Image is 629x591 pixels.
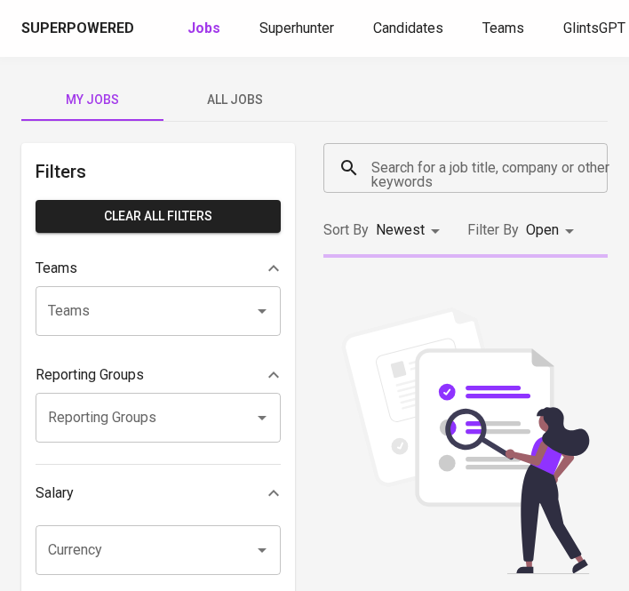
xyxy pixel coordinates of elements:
[36,357,281,393] div: Reporting Groups
[32,89,153,111] span: My Jobs
[250,299,275,323] button: Open
[21,19,138,39] a: Superpowered
[259,20,334,36] span: Superhunter
[259,18,338,40] a: Superhunter
[187,20,220,36] b: Jobs
[36,475,281,511] div: Salary
[563,20,625,36] span: GlintsGPT
[36,157,281,186] h6: Filters
[526,214,580,247] div: Open
[482,18,528,40] a: Teams
[36,364,144,386] p: Reporting Groups
[50,205,267,228] span: Clear All filters
[373,18,447,40] a: Candidates
[482,20,524,36] span: Teams
[250,405,275,430] button: Open
[36,258,77,279] p: Teams
[21,19,134,39] div: Superpowered
[174,89,295,111] span: All Jobs
[250,538,275,563] button: Open
[526,221,559,238] span: Open
[332,307,599,574] img: file_searching.svg
[323,220,369,241] p: Sort By
[373,20,443,36] span: Candidates
[376,214,446,247] div: Newest
[36,200,281,233] button: Clear All filters
[467,220,519,241] p: Filter By
[376,220,425,241] p: Newest
[36,251,281,286] div: Teams
[36,483,74,504] p: Salary
[187,18,224,40] a: Jobs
